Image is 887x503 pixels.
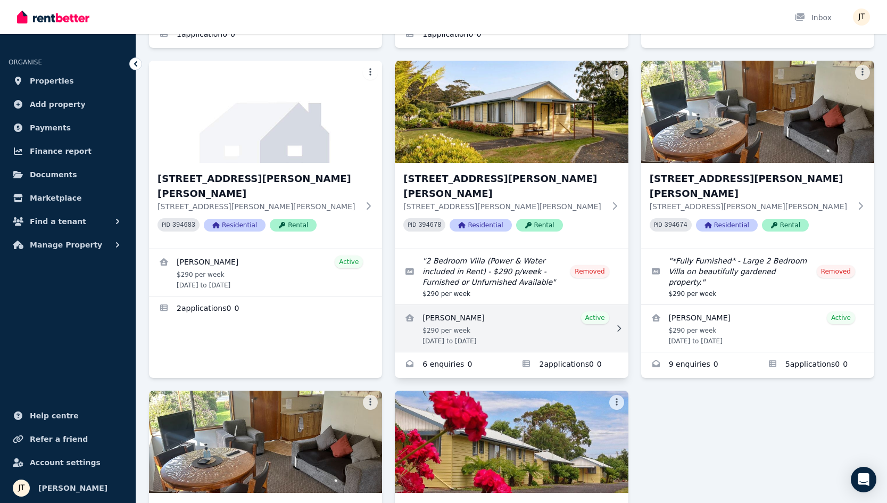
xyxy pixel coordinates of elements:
span: Rental [516,219,563,232]
a: 6/21 Andrew St, Strahan[STREET_ADDRESS][PERSON_NAME][PERSON_NAME][STREET_ADDRESS][PERSON_NAME][PE... [641,61,874,249]
a: View details for Pamela Carroll [395,305,628,352]
button: More options [363,395,378,410]
a: Applications for 1/21 Andrew St, Strahan [149,22,382,48]
button: More options [609,395,624,410]
span: Manage Property [30,238,102,251]
a: Documents [9,164,127,185]
a: Marketplace [9,187,127,209]
a: Payments [9,117,127,138]
a: View details for Deborah Purdon [641,305,874,352]
a: Add property [9,94,127,115]
img: 6/21 Andrew St, Strahan [641,61,874,163]
span: Find a tenant [30,215,86,228]
h3: [STREET_ADDRESS][PERSON_NAME][PERSON_NAME] [403,171,604,201]
a: Applications for 2/21 Andrew St, Strahan [395,22,628,48]
span: Rental [270,219,317,232]
a: 4/21 Andrew St, Strahan[STREET_ADDRESS][PERSON_NAME][PERSON_NAME][STREET_ADDRESS][PERSON_NAME][PE... [149,61,382,249]
p: [STREET_ADDRESS][PERSON_NAME][PERSON_NAME] [403,201,604,212]
p: [STREET_ADDRESS][PERSON_NAME][PERSON_NAME] [157,201,359,212]
button: Find a tenant [9,211,127,232]
p: [STREET_ADDRESS][PERSON_NAME][PERSON_NAME] [650,201,851,212]
span: Residential [696,219,758,232]
a: 5/21 Andrew St, Strahan[STREET_ADDRESS][PERSON_NAME][PERSON_NAME][STREET_ADDRESS][PERSON_NAME][PE... [395,61,628,249]
a: Account settings [9,452,127,473]
h3: [STREET_ADDRESS][PERSON_NAME][PERSON_NAME] [650,171,851,201]
span: Residential [450,219,511,232]
img: Jamie Taylor [853,9,870,26]
span: ORGANISE [9,59,42,66]
span: Payments [30,121,71,134]
small: PID [654,222,662,228]
a: Properties [9,70,127,92]
a: Applications for 5/21 Andrew St, Strahan [511,352,628,378]
h3: [STREET_ADDRESS][PERSON_NAME][PERSON_NAME] [157,171,359,201]
a: Edit listing: 2 Bedroom Villa (Power & Water included in Rent) - $290 p/week - Furnished or Unfur... [395,249,628,304]
span: Documents [30,168,77,181]
img: 5/21 Andrew St, Strahan [395,61,628,163]
span: Refer a friend [30,433,88,446]
span: Finance report [30,145,92,158]
span: Properties [30,75,74,87]
img: RentBetter [17,9,89,25]
img: 4/21 Andrew St, Strahan [149,61,382,163]
span: Add property [30,98,86,111]
a: Refer a friend [9,428,127,450]
span: Residential [204,219,266,232]
a: Enquiries for 6/21 Andrew St, Strahan [641,352,758,378]
div: Inbox [794,12,832,23]
a: Finance report [9,141,127,162]
span: Help centre [30,409,79,422]
img: 7/21 Andrew St, Strahan [149,391,382,493]
span: [PERSON_NAME] [38,482,107,494]
span: Rental [762,219,809,232]
button: Manage Property [9,234,127,255]
code: 394678 [418,221,441,229]
button: More options [609,65,624,80]
code: 394674 [665,221,687,229]
a: Edit listing: *Fully Furnished* - Large 2 Bedroom Villa on beautifully gardened property. [641,249,874,304]
img: Jamie Taylor [13,480,30,497]
div: Open Intercom Messenger [851,467,876,492]
img: 8/21 Andrew St, Strahan [395,391,628,493]
span: Account settings [30,456,101,469]
a: Applications for 6/21 Andrew St, Strahan [758,352,874,378]
button: More options [363,65,378,80]
span: Marketplace [30,192,81,204]
button: More options [855,65,870,80]
code: 394683 [172,221,195,229]
a: Applications for 4/21 Andrew St, Strahan [149,296,382,322]
small: PID [162,222,170,228]
a: View details for Dimity Williams [149,249,382,296]
small: PID [408,222,416,228]
a: Enquiries for 5/21 Andrew St, Strahan [395,352,511,378]
a: Help centre [9,405,127,426]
